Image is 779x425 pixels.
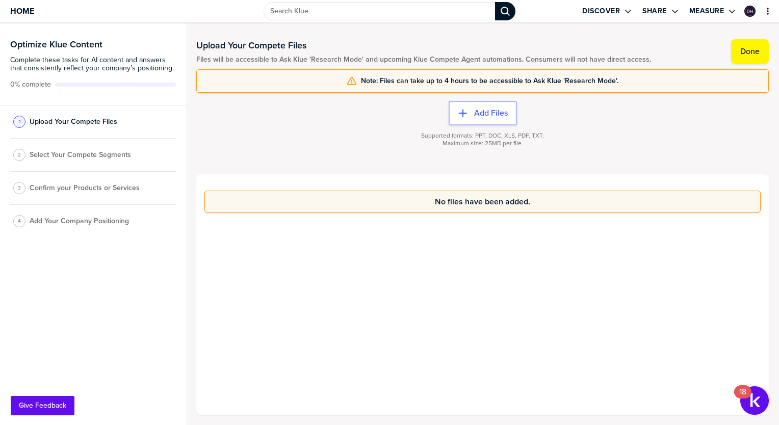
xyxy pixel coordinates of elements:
[421,132,544,140] span: Supported formats: PPT, DOC, XLS, PDF, TXT.
[18,184,21,192] span: 3
[30,184,140,192] span: Confirm your Products or Services
[10,81,51,89] span: Active
[196,39,651,51] h1: Upload Your Compete Files
[740,386,769,415] button: Open Resource Center, 18 new notifications
[10,7,34,15] span: Home
[740,46,760,57] label: Done
[739,392,746,405] div: 18
[10,56,176,72] span: Complete these tasks for AI content and answers that consistently reflect your company’s position...
[11,396,74,415] button: Give Feedback
[745,7,755,16] img: cf5d78d74effac14f045d68946ecdb39-sml.png
[30,118,117,126] span: Upload Your Compete Files
[743,5,757,18] a: Edit Profile
[30,217,129,225] span: Add Your Company Positioning
[10,40,176,49] h3: Optimize Klue Content
[19,118,20,125] span: 1
[495,2,515,20] div: Search Klue
[689,7,724,16] label: Measure
[474,108,508,118] label: Add Files
[744,6,756,17] div: Dale Harris
[30,151,131,159] span: Select Your Compete Segments
[582,7,620,16] label: Discover
[642,7,667,16] label: Share
[18,151,21,158] span: 2
[264,2,495,20] input: Search Klue
[18,217,21,225] span: 4
[361,77,618,85] span: Note: Files can take up to 4 hours to be accessible to Ask Klue 'Research Mode'.
[443,140,523,147] span: Maximum size: 25MB per file.
[435,197,530,206] span: No files have been added.
[196,56,651,64] span: Files will be accessible to Ask Klue 'Research Mode' and upcoming Klue Compete Agent automations....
